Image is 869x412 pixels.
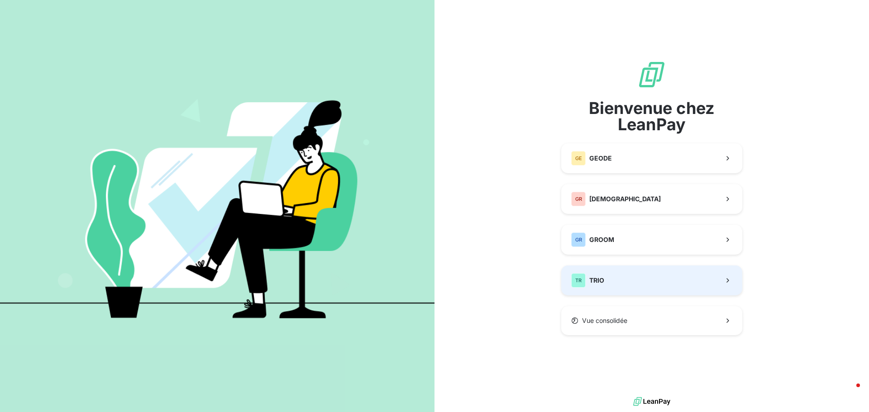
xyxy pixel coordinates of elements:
iframe: Intercom live chat [838,381,860,403]
button: GEGEODE [561,143,742,173]
img: logo [633,395,670,408]
div: GE [571,151,586,166]
button: TRTRIO [561,265,742,295]
span: GEODE [589,154,612,163]
img: logo sigle [637,60,666,89]
div: TR [571,273,586,288]
button: GRGROOM [561,225,742,255]
span: GROOM [589,235,614,244]
button: Vue consolidée [561,306,742,335]
div: GR [571,232,586,247]
div: GR [571,192,586,206]
span: Vue consolidée [582,316,627,325]
span: [DEMOGRAPHIC_DATA] [589,194,661,204]
span: TRIO [589,276,604,285]
button: GR[DEMOGRAPHIC_DATA] [561,184,742,214]
span: Bienvenue chez LeanPay [561,100,742,133]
